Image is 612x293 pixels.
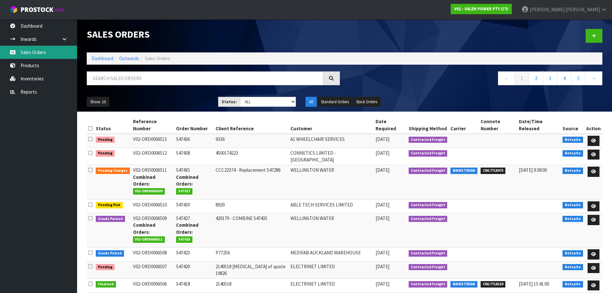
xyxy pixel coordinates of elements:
[174,134,214,148] td: S47436
[571,71,586,85] a: 5
[174,213,214,248] td: S47427
[214,199,289,213] td: 8920
[450,168,477,174] span: MAINSTREAM
[214,116,289,134] th: Client Reference
[563,281,583,288] span: Netsuite
[133,222,155,235] strong: Combined Orders:
[317,97,352,107] button: Standard Orders
[222,99,237,105] strong: Status:
[585,116,602,134] th: Action
[131,165,175,199] td: V02-ORD0006511
[289,213,374,248] td: WELLINGTON WATER
[131,248,175,261] td: V02-ORD0006508
[561,116,585,134] th: Source
[174,261,214,279] td: S47420
[350,71,603,87] nav: Page navigation
[563,202,583,208] span: Netsuite
[289,165,374,199] td: WELLINGTON WATER
[376,202,389,208] span: [DATE]
[449,116,479,134] th: Carrier
[214,165,289,199] td: CCC22374 - Replacement S47286
[563,150,583,157] span: Netsuite
[376,167,389,173] span: [DATE]
[176,188,192,195] span: S47427
[87,71,323,85] input: Search sales orders
[409,150,448,157] span: Contracted Freight
[133,174,155,187] strong: Combined Orders:
[517,116,561,134] th: Date/Time Released
[563,216,583,222] span: Netsuite
[131,199,175,213] td: V02-ORD0006510
[289,248,374,261] td: MEDIFAB AUCKLAND WAREHOUSE
[498,71,515,85] a: ←
[450,281,477,288] span: MAINSTREAM
[133,188,165,195] span: V02-ORD0006509
[409,216,448,222] span: Contracted Freight
[409,202,448,208] span: Contracted Freight
[174,148,214,165] td: S47438
[409,168,448,174] span: Contracted Freight
[289,148,374,165] td: CONNETICS LIMITED - [GEOGRAPHIC_DATA]
[519,167,547,173] span: [DATE] 9:38:00
[481,281,506,288] span: CWL7718159
[87,29,340,40] h1: Sales Orders
[563,137,583,143] span: Netsuite
[174,279,214,292] td: S47418
[131,116,175,134] th: Reference Number
[289,134,374,148] td: A1 WHEELCHAIR SERVICES
[96,264,115,270] span: Pending
[176,236,192,243] span: S47435
[145,55,170,61] span: Sales Orders
[96,281,116,288] span: Finalised
[96,150,115,157] span: Pending
[131,134,175,148] td: V02-ORD0006513
[131,213,175,248] td: V02-ORD0006509
[87,97,109,107] button: Show: 10
[133,236,165,243] span: V02-ORD0006511
[214,261,289,279] td: 2140518 [MEDICAL_DATA] of quote 19826
[529,71,543,85] a: 2
[174,116,214,134] th: Order Number
[174,165,214,199] td: S47435
[376,281,389,287] span: [DATE]
[21,5,53,14] span: ProStock
[289,279,374,292] td: ELECTRINET LIMITED
[306,97,317,107] button: All
[515,71,529,85] a: 1
[557,71,572,85] a: 4
[563,250,583,257] span: Netsuite
[376,136,389,142] span: [DATE]
[374,116,407,134] th: Date Required
[409,281,448,288] span: Contracted Freight
[119,55,139,61] a: Outwards
[409,264,448,270] span: Contracted Freight
[174,248,214,261] td: S47423
[353,97,381,107] button: Back Orders
[214,134,289,148] td: 9336
[176,174,199,187] strong: Combined Orders:
[289,199,374,213] td: ABLE TECH SERVICES LIMITED
[289,261,374,279] td: ELECTRINET LIMITED
[94,116,131,134] th: Status
[131,148,175,165] td: V02-ORD0006512
[376,215,389,221] span: [DATE]
[563,264,583,270] span: Netsuite
[176,222,199,235] strong: Combined Orders:
[479,116,518,134] th: Connote Number
[96,250,124,257] span: Goods Picked
[585,71,602,85] a: →
[481,168,506,174] span: CWL7718475
[530,6,564,13] span: [PERSON_NAME]
[174,199,214,213] td: S47430
[214,279,289,292] td: 2140518
[376,263,389,270] span: [DATE]
[131,279,175,292] td: V02-ORD0006506
[96,202,123,208] span: Pending Pick
[214,213,289,248] td: 420179 - COMBINE S47435
[519,281,549,287] span: [DATE] 15:41:00
[409,137,448,143] span: Contracted Freight
[563,168,583,174] span: Netsuite
[565,6,600,13] span: [PERSON_NAME]
[131,261,175,279] td: V02-ORD0006507
[376,150,389,156] span: [DATE]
